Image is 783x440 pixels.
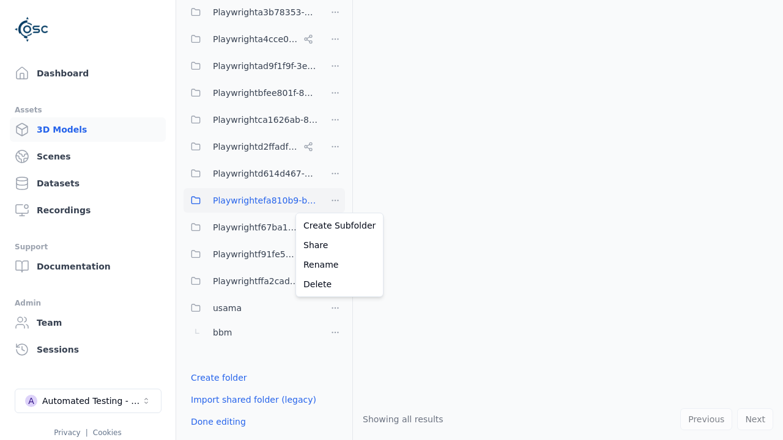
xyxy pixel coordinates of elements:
[299,216,380,235] a: Create Subfolder
[299,235,380,255] a: Share
[299,255,380,274] a: Rename
[299,274,380,294] a: Delete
